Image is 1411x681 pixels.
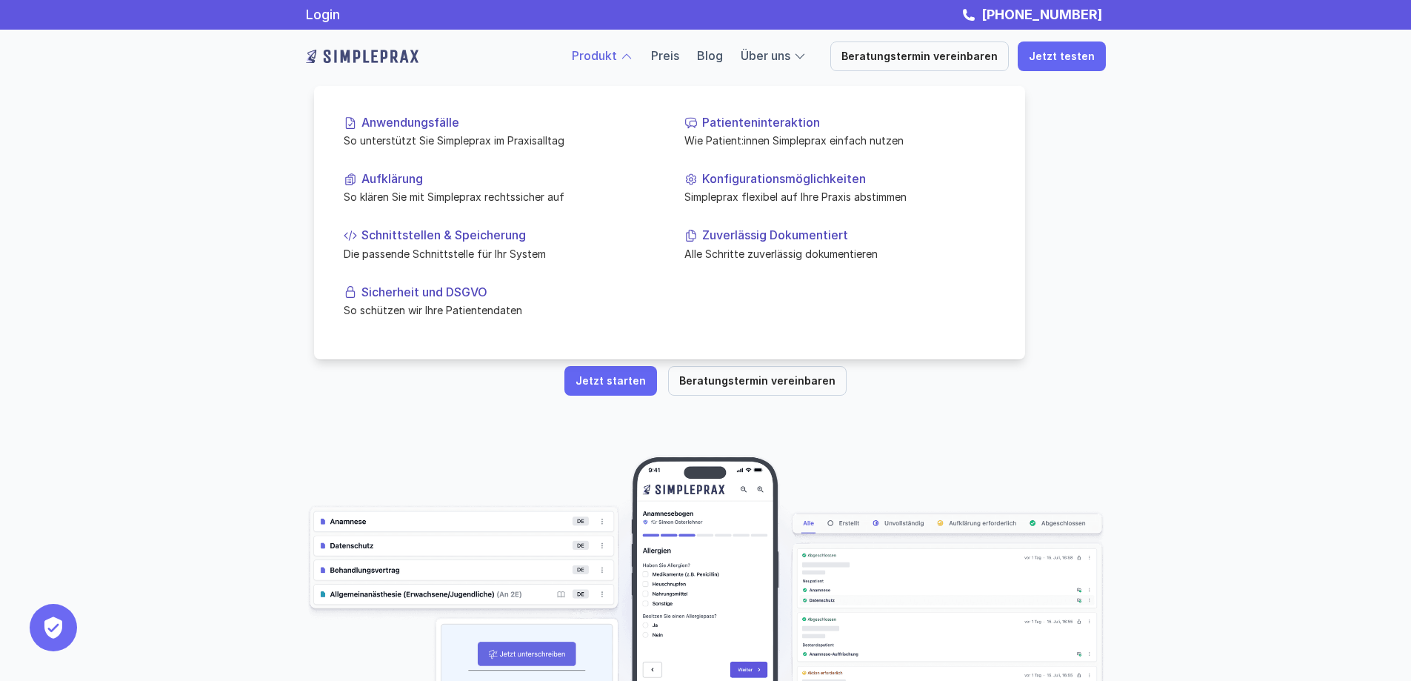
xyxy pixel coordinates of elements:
a: Sicherheit und DSGVOSo schützen wir Ihre Patientendaten [332,273,667,329]
a: KonfigurationsmöglichkeitenSimpleprax flexibel auf Ihre Praxis abstimmen [673,160,1007,216]
p: Alle Schritte zuverlässig dokumentieren [684,245,995,261]
a: Beratungstermin vereinbaren [668,366,847,396]
a: Jetzt testen [1018,41,1106,71]
a: Blog [697,48,723,63]
a: Schnittstellen & SpeicherungDie passende Schnittstelle für Ihr System [332,216,667,273]
p: Wie Patient:innen Simpleprax einfach nutzen [684,133,995,148]
p: So klären Sie mit Simpleprax rechtssicher auf [344,189,655,205]
p: Schnittstellen & Speicherung [361,228,655,242]
p: So schützen wir Ihre Patientendaten [344,302,655,318]
p: Jetzt testen [1029,50,1095,63]
p: Jetzt starten [576,375,646,388]
p: Beratungstermin vereinbaren [679,375,835,388]
a: [PHONE_NUMBER] [978,7,1106,22]
a: Über uns [741,48,790,63]
a: Zuverlässig DokumentiertAlle Schritte zuverlässig dokumentieren [673,216,1007,273]
strong: [PHONE_NUMBER] [981,7,1102,22]
p: Simpleprax flexibel auf Ihre Praxis abstimmen [684,189,995,205]
p: Die passende Schnittstelle für Ihr System [344,245,655,261]
a: Jetzt starten [564,366,657,396]
p: So unterstützt Sie Simpleprax im Praxisalltag [344,133,655,148]
a: AufklärungSo klären Sie mit Simpleprax rechtssicher auf [332,160,667,216]
a: Beratungstermin vereinbaren [830,41,1009,71]
a: Login [306,7,340,22]
p: Aufklärung [361,172,655,186]
p: Konfigurationsmöglichkeiten [702,172,995,186]
a: AnwendungsfälleSo unterstützt Sie Simpleprax im Praxisalltag [332,104,667,160]
a: Preis [651,48,679,63]
p: Sicherheit und DSGVO [361,285,655,299]
a: Produkt [572,48,617,63]
a: PatienteninteraktionWie Patient:innen Simpleprax einfach nutzen [673,104,1007,160]
p: Anwendungsfälle [361,116,655,130]
p: Beratungstermin vereinbaren [841,50,998,63]
p: Patienteninteraktion [702,116,995,130]
p: Zuverlässig Dokumentiert [702,228,995,242]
